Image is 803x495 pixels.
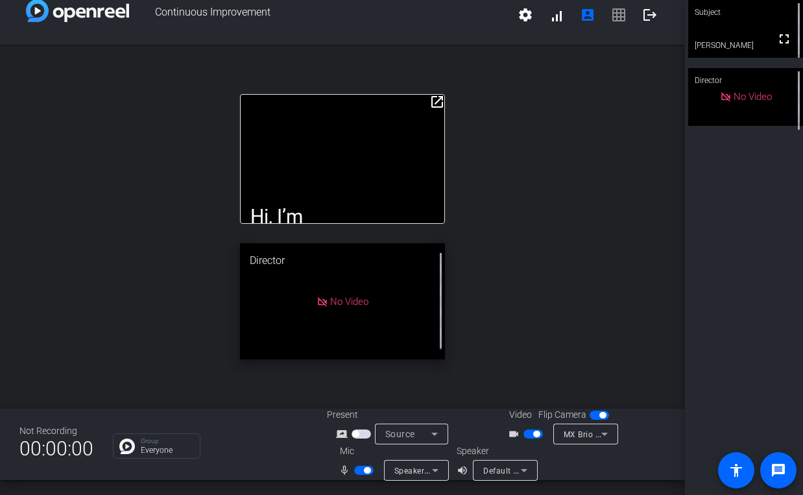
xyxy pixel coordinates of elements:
span: Default - Speakers (SoundWire Speakers) [483,465,638,476]
p: Everyone [141,446,193,454]
span: Flip Camera [538,408,586,422]
mat-icon: fullscreen [776,31,792,47]
span: No Video [734,91,772,103]
mat-icon: message [771,463,786,478]
span: MX Brio (046d:0944) [564,429,643,439]
mat-icon: screen_share_outline [336,426,352,442]
mat-icon: account_box [580,7,595,23]
mat-icon: open_in_new [429,94,445,110]
p: Group [141,438,193,444]
div: Mic [327,444,457,458]
div: Director [240,243,446,278]
div: Speaker [457,444,534,458]
mat-icon: volume_up [457,463,472,478]
p: Hi, I’m [PERSON_NAME], and I’ve been with Prudential since [DATE]. I currently work in Retirement... [250,205,435,433]
span: Speakerphone (MX Brio) (046d:0944) [394,465,535,476]
div: Director [688,68,803,93]
span: No Video [330,295,368,307]
mat-icon: accessibility [728,463,744,478]
mat-icon: logout [642,7,658,23]
img: Chat Icon [119,439,135,454]
mat-icon: settings [518,7,533,23]
span: Source [385,429,415,439]
mat-icon: videocam_outline [508,426,523,442]
span: 00:00:00 [19,433,93,465]
div: Present [327,408,457,422]
mat-icon: mic_none [339,463,354,478]
span: Video [509,408,532,422]
div: Not Recording [19,424,93,438]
